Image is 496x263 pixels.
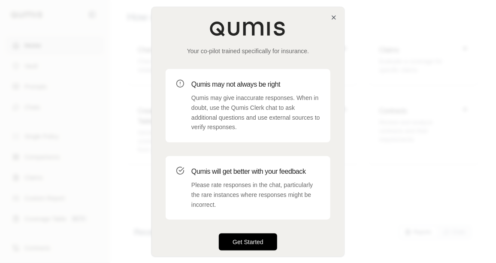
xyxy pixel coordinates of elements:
p: Please rate responses in the chat, particularly the rare instances where responses might be incor... [191,180,320,209]
button: Get Started [219,233,277,251]
h3: Qumis will get better with your feedback [191,166,320,176]
h3: Qumis may not always be right [191,79,320,89]
img: Qumis Logo [209,21,287,36]
p: Qumis may give inaccurate responses. When in doubt, use the Qumis Clerk chat to ask additional qu... [191,93,320,132]
p: Your co-pilot trained specifically for insurance. [166,46,330,55]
